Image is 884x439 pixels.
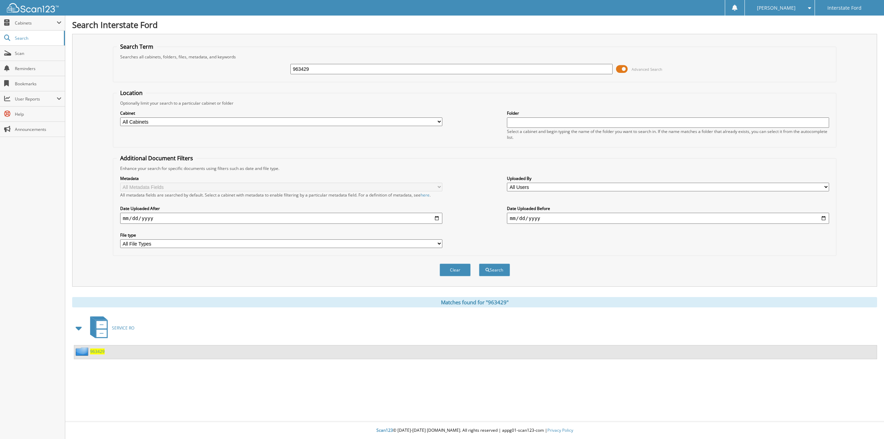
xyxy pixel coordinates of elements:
a: SERVICE RO [86,314,134,342]
img: folder2.png [76,347,90,356]
span: Help [15,111,61,117]
a: Privacy Policy [547,427,573,433]
legend: Additional Document Filters [117,154,196,162]
label: File type [120,232,442,238]
div: Select a cabinet and begin typing the name of the folder you want to search in. If the name match... [507,128,829,140]
span: [PERSON_NAME] [757,6,796,10]
img: scan123-logo-white.svg [7,3,59,12]
span: Announcements [15,126,61,132]
a: here [421,192,430,198]
span: Scan [15,50,61,56]
legend: Search Term [117,43,157,50]
label: Date Uploaded Before [507,206,829,211]
label: Uploaded By [507,175,829,181]
div: All metadata fields are searched by default. Select a cabinet with metadata to enable filtering b... [120,192,442,198]
div: Optionally limit your search to a particular cabinet or folder [117,100,833,106]
span: Reminders [15,66,61,71]
legend: Location [117,89,146,97]
label: Metadata [120,175,442,181]
div: © [DATE]-[DATE] [DOMAIN_NAME]. All rights reserved | appg01-scan123-com | [65,422,884,439]
span: SERVICE RO [112,325,134,331]
h1: Search Interstate Ford [72,19,877,30]
span: Cabinets [15,20,57,26]
label: Folder [507,110,829,116]
button: Search [479,264,510,276]
span: Bookmarks [15,81,61,87]
a: 963429 [90,349,105,354]
div: Searches all cabinets, folders, files, metadata, and keywords [117,54,833,60]
span: Scan123 [376,427,393,433]
input: end [507,213,829,224]
div: Matches found for "963429" [72,297,877,307]
span: Search [15,35,60,41]
label: Cabinet [120,110,442,116]
label: Date Uploaded After [120,206,442,211]
span: User Reports [15,96,57,102]
span: Advanced Search [632,67,662,72]
div: Enhance your search for specific documents using filters such as date and file type. [117,165,833,171]
input: start [120,213,442,224]
span: Interstate Ford [827,6,862,10]
button: Clear [440,264,471,276]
